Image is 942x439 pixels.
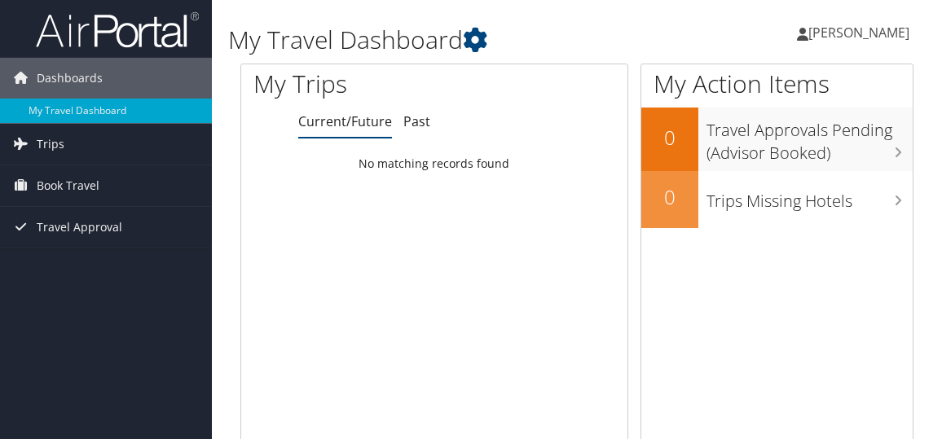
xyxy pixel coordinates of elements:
[808,24,909,42] span: [PERSON_NAME]
[706,111,913,165] h3: Travel Approvals Pending (Advisor Booked)
[706,182,913,213] h3: Trips Missing Hotels
[298,112,392,130] a: Current/Future
[641,171,913,228] a: 0Trips Missing Hotels
[641,124,698,151] h2: 0
[37,207,122,248] span: Travel Approval
[253,67,454,101] h1: My Trips
[641,183,698,211] h2: 0
[797,8,926,57] a: [PERSON_NAME]
[641,108,913,170] a: 0Travel Approvals Pending (Advisor Booked)
[37,124,64,165] span: Trips
[241,149,627,178] td: No matching records found
[641,67,913,101] h1: My Action Items
[228,23,693,57] h1: My Travel Dashboard
[37,165,99,206] span: Book Travel
[36,11,199,49] img: airportal-logo.png
[37,58,103,99] span: Dashboards
[403,112,430,130] a: Past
